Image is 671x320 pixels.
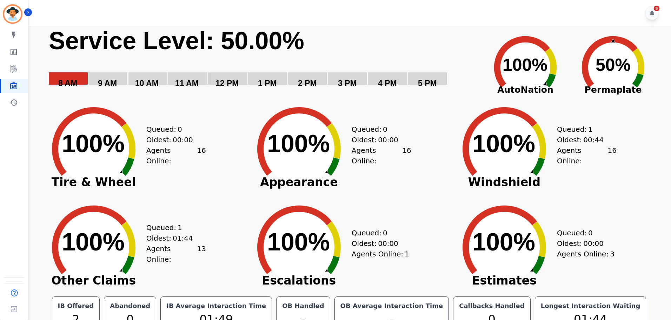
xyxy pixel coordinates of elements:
[557,124,610,135] div: Queued:
[57,301,95,311] div: IB Offered
[165,301,267,311] div: IB Average Interaction Time
[458,301,526,311] div: Callbacks Handled
[62,228,125,256] text: 100%
[654,6,659,11] div: 8
[246,179,352,186] span: Appearance
[405,249,409,259] span: 1
[557,228,610,238] div: Queued:
[352,145,411,166] div: Agents Online:
[339,301,445,311] div: OB Average Interaction Time
[583,238,604,249] span: 00:00
[352,135,404,145] div: Oldest:
[146,233,199,243] div: Oldest:
[4,6,21,22] img: Bordered avatar
[41,179,146,186] span: Tire & Wheel
[481,83,569,97] span: AutoNation
[197,243,206,265] span: 13
[557,145,617,166] div: Agents Online:
[146,124,199,135] div: Queued:
[418,79,437,88] text: 5 PM
[610,249,614,259] span: 3
[178,124,182,135] span: 0
[98,79,117,88] text: 9 AM
[281,301,325,311] div: OB Handled
[503,55,547,75] text: 100%
[146,135,199,145] div: Oldest:
[472,130,535,157] text: 100%
[48,26,480,98] svg: Service Level: 0%
[378,238,398,249] span: 00:00
[173,135,193,145] span: 00:00
[298,79,317,88] text: 2 PM
[215,79,239,88] text: 12 PM
[378,79,397,88] text: 4 PM
[267,228,330,256] text: 100%
[62,130,125,157] text: 100%
[352,124,404,135] div: Queued:
[383,124,387,135] span: 0
[557,249,617,259] div: Agents Online:
[583,135,604,145] span: 00:44
[58,79,77,88] text: 8 AM
[352,238,404,249] div: Oldest:
[173,233,193,243] span: 01:44
[41,277,146,284] span: Other Claims
[135,79,159,88] text: 10 AM
[267,130,330,157] text: 100%
[175,79,199,88] text: 11 AM
[596,55,631,75] text: 50%
[539,301,642,311] div: Longest Interaction Waiting
[402,145,411,166] span: 16
[178,222,182,233] span: 1
[258,79,277,88] text: 1 PM
[108,301,152,311] div: Abandoned
[569,83,657,97] span: Permaplate
[557,238,610,249] div: Oldest:
[452,277,557,284] span: Estimates
[588,124,593,135] span: 1
[452,179,557,186] span: Windshield
[338,79,357,88] text: 3 PM
[146,222,199,233] div: Queued:
[588,228,593,238] span: 0
[383,228,387,238] span: 0
[49,27,304,54] text: Service Level: 50.00%
[246,277,352,284] span: Escalations
[352,228,404,238] div: Queued:
[146,243,206,265] div: Agents Online:
[378,135,398,145] span: 00:00
[352,249,411,259] div: Agents Online:
[472,228,535,256] text: 100%
[557,135,610,145] div: Oldest:
[146,145,206,166] div: Agents Online:
[607,145,616,166] span: 16
[197,145,206,166] span: 16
